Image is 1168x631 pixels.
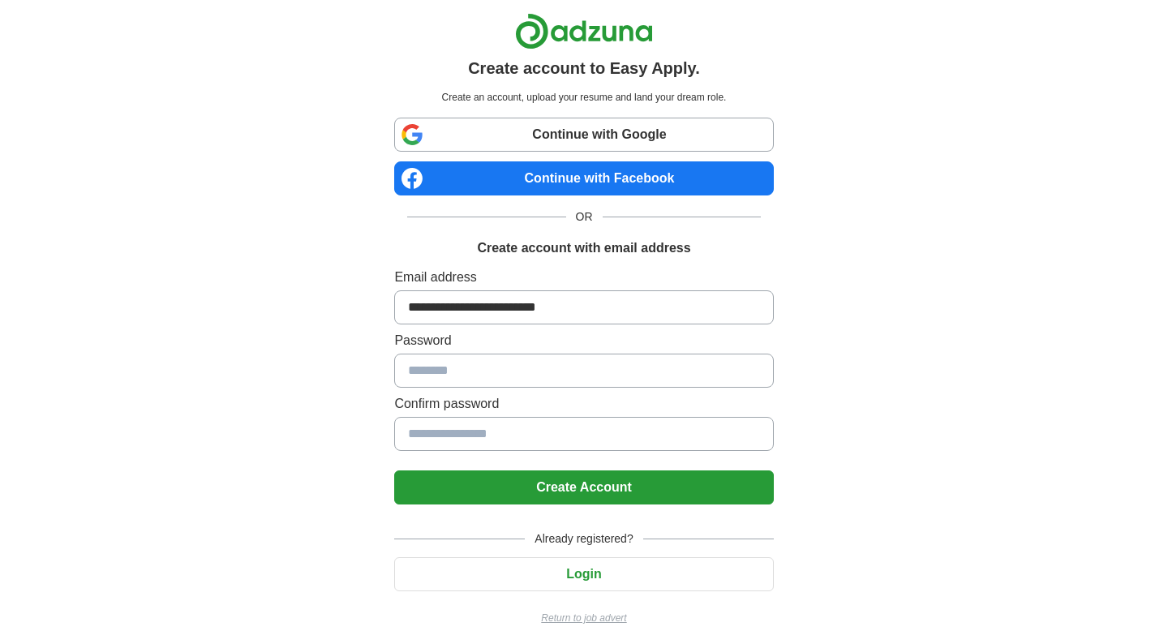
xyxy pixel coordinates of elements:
[394,470,773,504] button: Create Account
[566,208,603,225] span: OR
[394,611,773,625] a: Return to job advert
[525,530,642,547] span: Already registered?
[394,268,773,287] label: Email address
[394,557,773,591] button: Login
[397,90,770,105] p: Create an account, upload your resume and land your dream role.
[394,567,773,581] a: Login
[394,394,773,414] label: Confirm password
[515,13,653,49] img: Adzuna logo
[394,118,773,152] a: Continue with Google
[394,331,773,350] label: Password
[477,238,690,258] h1: Create account with email address
[468,56,700,80] h1: Create account to Easy Apply.
[394,161,773,195] a: Continue with Facebook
